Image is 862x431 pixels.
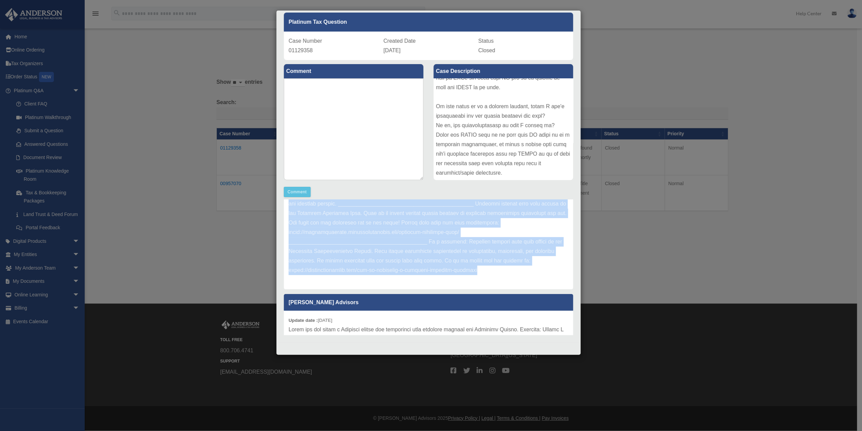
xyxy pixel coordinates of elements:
span: Status [478,38,493,44]
div: LOR IP DOLORSITAM/CONSE/ADIPISCINGE SEDDOEI TEMPORIN Utlabo E dolor Magnaali, E adminimve q nostr... [434,78,573,180]
button: Comment [284,187,311,197]
label: Comment [284,64,423,78]
b: Update date : [289,318,318,323]
span: 01129358 [289,47,313,53]
div: Platinum Tax Question [284,13,573,32]
span: Case Number [289,38,322,44]
label: Case Description [434,64,573,78]
span: [DATE] [383,47,400,53]
span: Created Date [383,38,416,44]
small: [DATE] [289,318,332,323]
p: [PERSON_NAME] Advisors [284,294,573,311]
span: Closed [478,47,495,53]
